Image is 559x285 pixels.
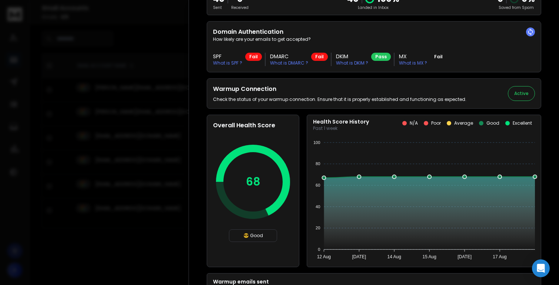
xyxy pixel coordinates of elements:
tspan: 0 [318,247,320,252]
div: Pass [371,53,391,61]
p: Sent [213,5,224,10]
p: What is MX ? [399,60,427,66]
p: Excellent [513,120,532,126]
h3: SPF [213,53,242,60]
tspan: 100 [313,140,320,145]
div: Fail [430,53,447,61]
p: What is DKIM ? [336,60,368,66]
div: 😎 Good [229,229,277,242]
p: What is DMARC ? [270,60,308,66]
h3: DMARC [270,53,308,60]
p: Saved from Spam [498,5,535,10]
p: Landed in Inbox [347,5,399,10]
tspan: 60 [316,183,320,187]
p: Average [454,120,473,126]
p: N/A [410,120,418,126]
h3: MX [399,53,427,60]
div: Fail [311,53,328,61]
tspan: 40 [316,204,320,209]
p: Poor [431,120,441,126]
p: What is SPF ? [213,60,242,66]
tspan: 14 Aug [387,254,401,259]
p: 68 [246,175,260,189]
tspan: 80 [316,161,320,166]
h2: Overall Health Score [213,121,293,130]
p: Good [486,120,499,126]
p: Check the status of your warmup connection. Ensure that it is properly established and functionin... [213,96,466,102]
h2: Domain Authentication [213,27,535,36]
tspan: 17 Aug [493,254,506,259]
h3: DKIM [336,53,368,60]
p: Received [231,5,249,10]
tspan: [DATE] [457,254,472,259]
div: Open Intercom Messenger [532,259,550,277]
div: Fail [245,53,262,61]
tspan: 15 Aug [422,254,436,259]
button: Active [508,86,535,101]
p: How likely are your emails to get accepted? [213,36,535,42]
tspan: 12 Aug [317,254,331,259]
h2: Warmup Connection [213,85,466,94]
p: Health Score History [313,118,369,125]
tspan: [DATE] [352,254,366,259]
tspan: 20 [316,226,320,230]
p: Past 1 week [313,125,369,131]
